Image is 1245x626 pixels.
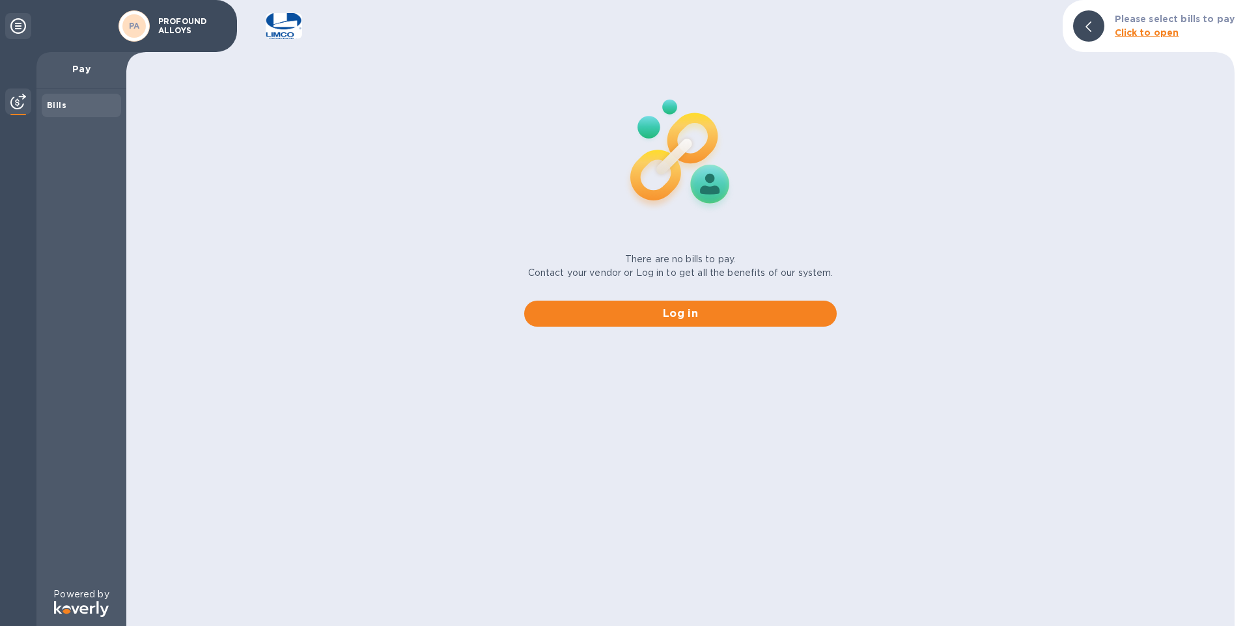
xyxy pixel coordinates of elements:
[53,588,109,601] p: Powered by
[528,252,833,280] p: There are no bills to pay. Contact your vendor or Log in to get all the benefits of our system.
[54,601,109,617] img: Logo
[158,17,223,35] p: PROFOUND ALLOYS
[1115,14,1235,24] b: Please select bills to pay
[47,62,116,75] p: Pay
[524,301,837,327] button: Log in
[129,21,140,31] b: PA
[1115,27,1179,38] b: Click to open
[47,100,66,110] b: Bills
[535,306,826,321] span: Log in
